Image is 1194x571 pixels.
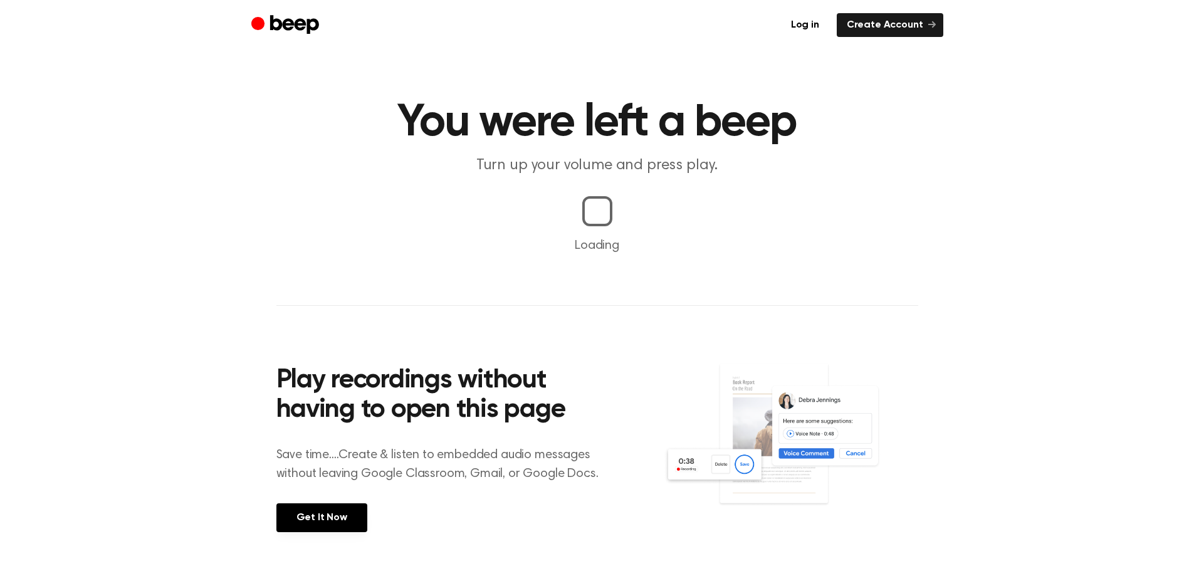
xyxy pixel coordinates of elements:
h1: You were left a beep [276,100,918,145]
p: Turn up your volume and press play. [357,155,838,176]
a: Create Account [837,13,943,37]
a: Log in [781,13,829,37]
p: Loading [15,236,1179,255]
img: Voice Comments on Docs and Recording Widget [664,362,918,531]
a: Beep [251,13,322,38]
p: Save time....Create & listen to embedded audio messages without leaving Google Classroom, Gmail, ... [276,446,614,483]
a: Get It Now [276,503,367,532]
h2: Play recordings without having to open this page [276,366,614,426]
